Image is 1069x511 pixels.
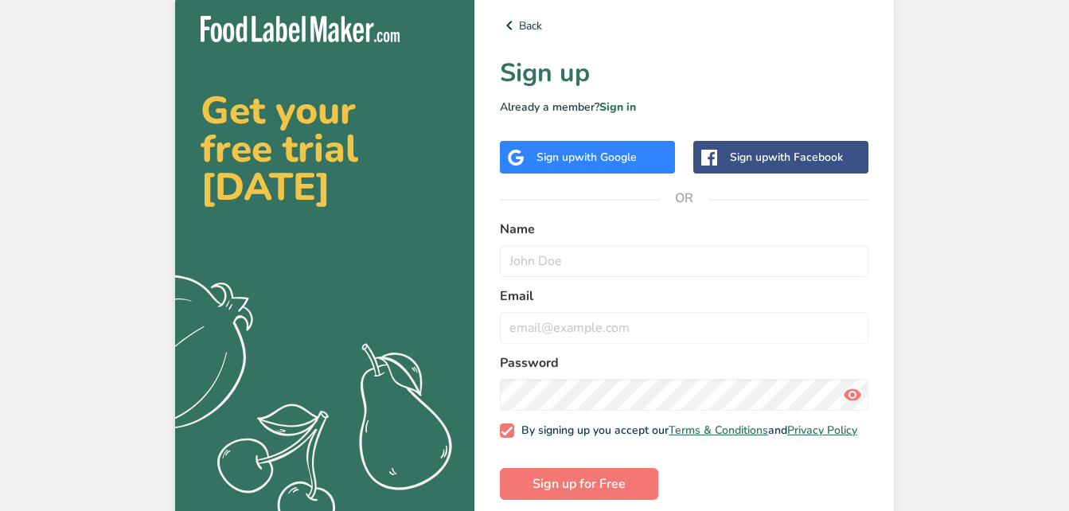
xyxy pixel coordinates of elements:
label: Email [500,287,868,306]
a: Privacy Policy [787,423,857,438]
a: Back [500,16,868,35]
button: Sign up for Free [500,468,658,500]
span: OR [661,174,708,222]
span: By signing up you accept our and [514,423,858,438]
img: Food Label Maker [201,16,400,42]
label: Password [500,353,868,373]
span: with Facebook [768,150,843,165]
input: email@example.com [500,312,868,344]
span: Sign up for Free [533,474,626,493]
a: Sign in [599,99,636,115]
div: Sign up [536,149,637,166]
div: Sign up [730,149,843,166]
h2: Get your free trial [DATE] [201,92,449,206]
a: Terms & Conditions [669,423,768,438]
input: John Doe [500,245,868,277]
label: Name [500,220,868,239]
p: Already a member? [500,99,868,115]
h1: Sign up [500,54,868,92]
span: with Google [575,150,637,165]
